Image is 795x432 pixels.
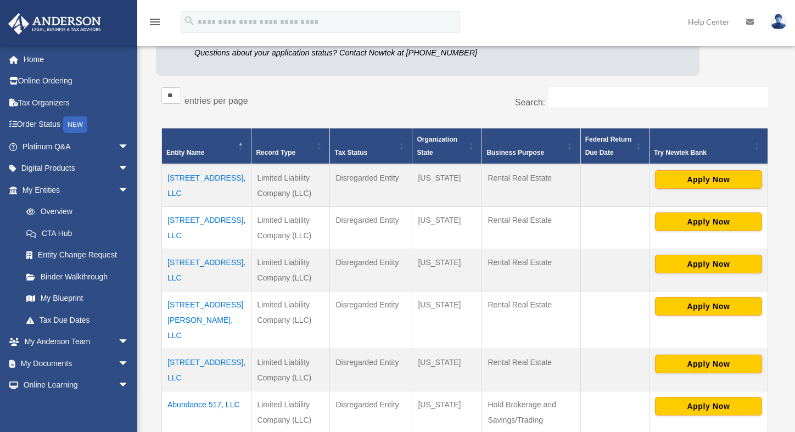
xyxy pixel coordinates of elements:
th: Record Type: Activate to sort [251,128,330,164]
td: [US_STATE] [412,206,482,249]
td: Limited Liability Company (LLC) [251,206,330,249]
td: [STREET_ADDRESS], LLC [162,164,251,207]
td: Rental Real Estate [482,164,580,207]
th: Entity Name: Activate to invert sorting [162,128,251,164]
td: Limited Liability Company (LLC) [251,291,330,349]
i: search [183,15,195,27]
label: entries per page [184,96,248,105]
td: [STREET_ADDRESS], LLC [162,206,251,249]
span: arrow_drop_down [118,352,140,375]
span: Federal Return Due Date [585,136,632,156]
td: [STREET_ADDRESS], LLC [162,249,251,291]
a: CTA Hub [15,222,140,244]
td: Limited Liability Company (LLC) [251,164,330,207]
a: My Entitiesarrow_drop_down [8,179,140,201]
a: Tax Organizers [8,92,145,114]
span: arrow_drop_down [118,158,140,180]
a: Entity Change Request [15,244,140,266]
div: Try Newtek Bank [654,146,751,159]
td: [US_STATE] [412,349,482,391]
button: Apply Now [655,170,762,189]
span: arrow_drop_down [118,374,140,397]
button: Apply Now [655,255,762,273]
th: Tax Status: Activate to sort [330,128,412,164]
span: arrow_drop_down [118,331,140,354]
a: My Documentsarrow_drop_down [8,352,145,374]
img: User Pic [770,14,787,30]
p: Questions about your application status? Contact Newtek at [PHONE_NUMBER] [194,46,530,60]
td: Rental Real Estate [482,206,580,249]
td: Disregarded Entity [330,349,412,391]
span: arrow_drop_down [118,136,140,158]
a: Home [8,48,145,70]
td: Disregarded Entity [330,206,412,249]
i: menu [148,15,161,29]
td: Disregarded Entity [330,291,412,349]
td: Rental Real Estate [482,249,580,291]
a: Online Learningarrow_drop_down [8,374,145,396]
a: menu [148,19,161,29]
button: Apply Now [655,212,762,231]
a: Overview [15,201,135,223]
span: Record Type [256,149,295,156]
div: NEW [63,116,87,133]
td: Disregarded Entity [330,164,412,207]
td: [STREET_ADDRESS][PERSON_NAME], LLC [162,291,251,349]
td: [US_STATE] [412,164,482,207]
label: Search: [515,98,545,107]
td: Disregarded Entity [330,249,412,291]
a: My Blueprint [15,288,140,310]
a: Binder Walkthrough [15,266,140,288]
button: Apply Now [655,355,762,373]
span: Tax Status [334,149,367,156]
a: Platinum Q&Aarrow_drop_down [8,136,145,158]
a: Order StatusNEW [8,114,145,136]
a: Digital Productsarrow_drop_down [8,158,145,179]
th: Federal Return Due Date: Activate to sort [580,128,649,164]
span: Organization State [417,136,457,156]
td: Rental Real Estate [482,291,580,349]
span: arrow_drop_down [118,179,140,201]
th: Try Newtek Bank : Activate to sort [649,128,768,164]
td: Limited Liability Company (LLC) [251,249,330,291]
td: Limited Liability Company (LLC) [251,349,330,391]
img: Anderson Advisors Platinum Portal [5,13,104,35]
th: Organization State: Activate to sort [412,128,482,164]
a: Online Ordering [8,70,145,92]
span: Business Purpose [486,149,544,156]
td: [STREET_ADDRESS], LLC [162,349,251,391]
th: Business Purpose: Activate to sort [482,128,580,164]
span: Entity Name [166,149,204,156]
td: [US_STATE] [412,291,482,349]
a: My Anderson Teamarrow_drop_down [8,331,145,353]
button: Apply Now [655,297,762,316]
a: Tax Due Dates [15,309,140,331]
td: Rental Real Estate [482,349,580,391]
td: [US_STATE] [412,249,482,291]
button: Apply Now [655,397,762,416]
